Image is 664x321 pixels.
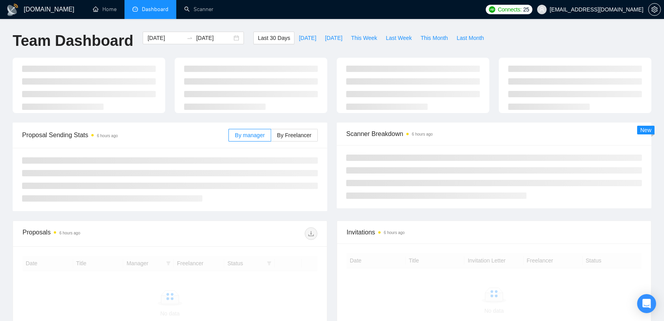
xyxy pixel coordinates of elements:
[498,5,521,14] span: Connects:
[23,227,170,240] div: Proposals
[456,34,484,42] span: Last Month
[421,34,448,42] span: This Month
[346,129,642,139] span: Scanner Breakdown
[648,3,661,16] button: setting
[452,32,488,44] button: Last Month
[299,34,316,42] span: [DATE]
[147,34,183,42] input: Start date
[351,34,377,42] span: This Week
[640,127,651,133] span: New
[648,6,661,13] a: setting
[184,6,213,13] a: searchScanner
[347,227,641,237] span: Invitations
[381,32,416,44] button: Last Week
[235,132,264,138] span: By manager
[294,32,321,44] button: [DATE]
[277,132,311,138] span: By Freelancer
[196,34,232,42] input: End date
[321,32,347,44] button: [DATE]
[187,35,193,41] span: to
[489,6,495,13] img: upwork-logo.png
[253,32,294,44] button: Last 30 Days
[132,6,138,12] span: dashboard
[325,34,342,42] span: [DATE]
[386,34,412,42] span: Last Week
[637,294,656,313] div: Open Intercom Messenger
[523,5,529,14] span: 25
[142,6,168,13] span: Dashboard
[384,230,405,235] time: 6 hours ago
[412,132,433,136] time: 6 hours ago
[187,35,193,41] span: swap-right
[539,7,545,12] span: user
[416,32,452,44] button: This Month
[6,4,19,16] img: logo
[93,6,117,13] a: homeHome
[13,32,133,50] h1: Team Dashboard
[59,231,80,235] time: 6 hours ago
[347,32,381,44] button: This Week
[258,34,290,42] span: Last 30 Days
[97,134,118,138] time: 6 hours ago
[22,130,228,140] span: Proposal Sending Stats
[649,6,660,13] span: setting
